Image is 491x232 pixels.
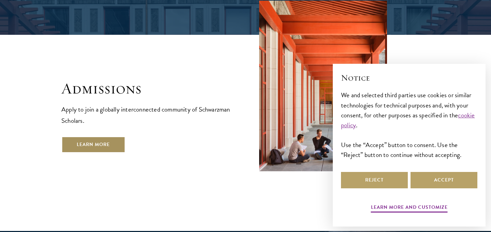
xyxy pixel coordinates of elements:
p: Apply to join a globally interconnected community of Schwarzman Scholars. [61,104,232,126]
button: Learn more and customize [371,203,448,214]
h2: Notice [341,72,477,84]
h2: Admissions [61,79,232,98]
a: cookie policy [341,110,475,130]
button: Reject [341,172,408,188]
a: Learn More [61,136,125,153]
div: We and selected third parties use cookies or similar technologies for technical purposes and, wit... [341,90,477,159]
button: Accept [411,172,477,188]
